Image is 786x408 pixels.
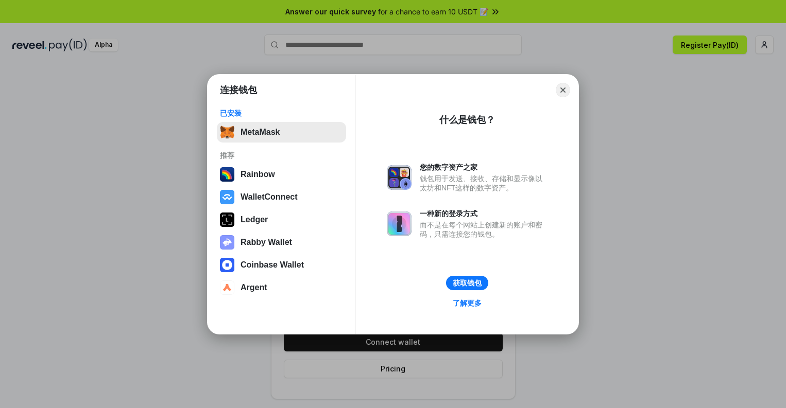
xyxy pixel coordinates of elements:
h1: 连接钱包 [220,84,257,96]
img: svg+xml,%3Csvg%20width%3D%2228%22%20height%3D%2228%22%20viewBox%3D%220%200%2028%2028%22%20fill%3D... [220,280,234,295]
button: Coinbase Wallet [217,255,346,275]
div: MetaMask [241,128,280,137]
button: Rainbow [217,164,346,185]
button: Argent [217,277,346,298]
img: svg+xml,%3Csvg%20xmlns%3D%22http%3A%2F%2Fwww.w3.org%2F2000%2Fsvg%22%20fill%3D%22none%22%20viewBox... [387,165,412,190]
div: Coinbase Wallet [241,260,304,270]
div: WalletConnect [241,192,298,202]
img: svg+xml,%3Csvg%20width%3D%22120%22%20height%3D%22120%22%20viewBox%3D%220%200%20120%20120%22%20fil... [220,167,234,182]
div: 了解更多 [453,298,482,308]
button: Rabby Wallet [217,232,346,253]
img: svg+xml,%3Csvg%20xmlns%3D%22http%3A%2F%2Fwww.w3.org%2F2000%2Fsvg%22%20width%3D%2228%22%20height%3... [220,212,234,227]
img: svg+xml,%3Csvg%20xmlns%3D%22http%3A%2F%2Fwww.w3.org%2F2000%2Fsvg%22%20fill%3D%22none%22%20viewBox... [220,235,234,250]
img: svg+xml,%3Csvg%20width%3D%2228%22%20height%3D%2228%22%20viewBox%3D%220%200%2028%2028%22%20fill%3D... [220,258,234,272]
div: 一种新的登录方式 [420,209,548,218]
div: Argent [241,283,267,292]
div: 获取钱包 [453,278,482,288]
img: svg+xml,%3Csvg%20xmlns%3D%22http%3A%2F%2Fwww.w3.org%2F2000%2Fsvg%22%20fill%3D%22none%22%20viewBox... [387,211,412,236]
button: Close [556,83,570,97]
div: 已安装 [220,109,343,118]
div: 钱包用于发送、接收、存储和显示像以太坊和NFT这样的数字资产。 [420,174,548,192]
div: Rainbow [241,170,275,179]
img: svg+xml,%3Csvg%20width%3D%2228%22%20height%3D%2228%22%20viewBox%3D%220%200%2028%2028%22%20fill%3D... [220,190,234,204]
div: 什么是钱包？ [439,114,495,126]
div: Rabby Wallet [241,238,292,247]
div: 推荐 [220,151,343,160]
button: WalletConnect [217,187,346,207]
a: 了解更多 [447,296,488,310]
div: 您的数字资产之家 [420,163,548,172]
div: Ledger [241,215,268,224]
button: MetaMask [217,122,346,143]
button: 获取钱包 [446,276,488,290]
button: Ledger [217,209,346,230]
div: 而不是在每个网站上创建新的账户和密码，只需连接您的钱包。 [420,220,548,239]
img: svg+xml,%3Csvg%20fill%3D%22none%22%20height%3D%2233%22%20viewBox%3D%220%200%2035%2033%22%20width%... [220,125,234,139]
